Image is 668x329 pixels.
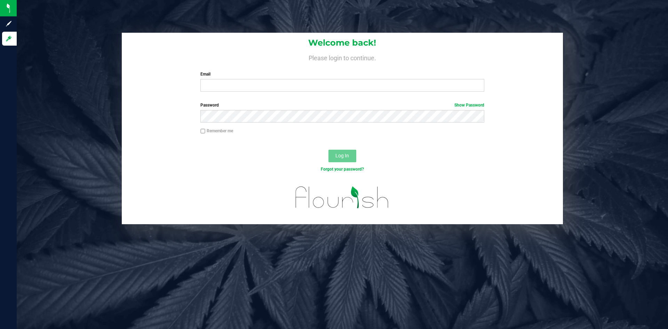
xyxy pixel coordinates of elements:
[5,35,12,42] inline-svg: Log in
[200,103,219,108] span: Password
[328,150,356,162] button: Log In
[122,53,563,61] h4: Please login to continue.
[5,20,12,27] inline-svg: Sign up
[454,103,484,108] a: Show Password
[200,128,233,134] label: Remember me
[321,167,364,172] a: Forgot your password?
[287,180,397,215] img: flourish_logo.svg
[200,71,484,77] label: Email
[122,38,563,47] h1: Welcome back!
[200,129,205,134] input: Remember me
[335,153,349,158] span: Log In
